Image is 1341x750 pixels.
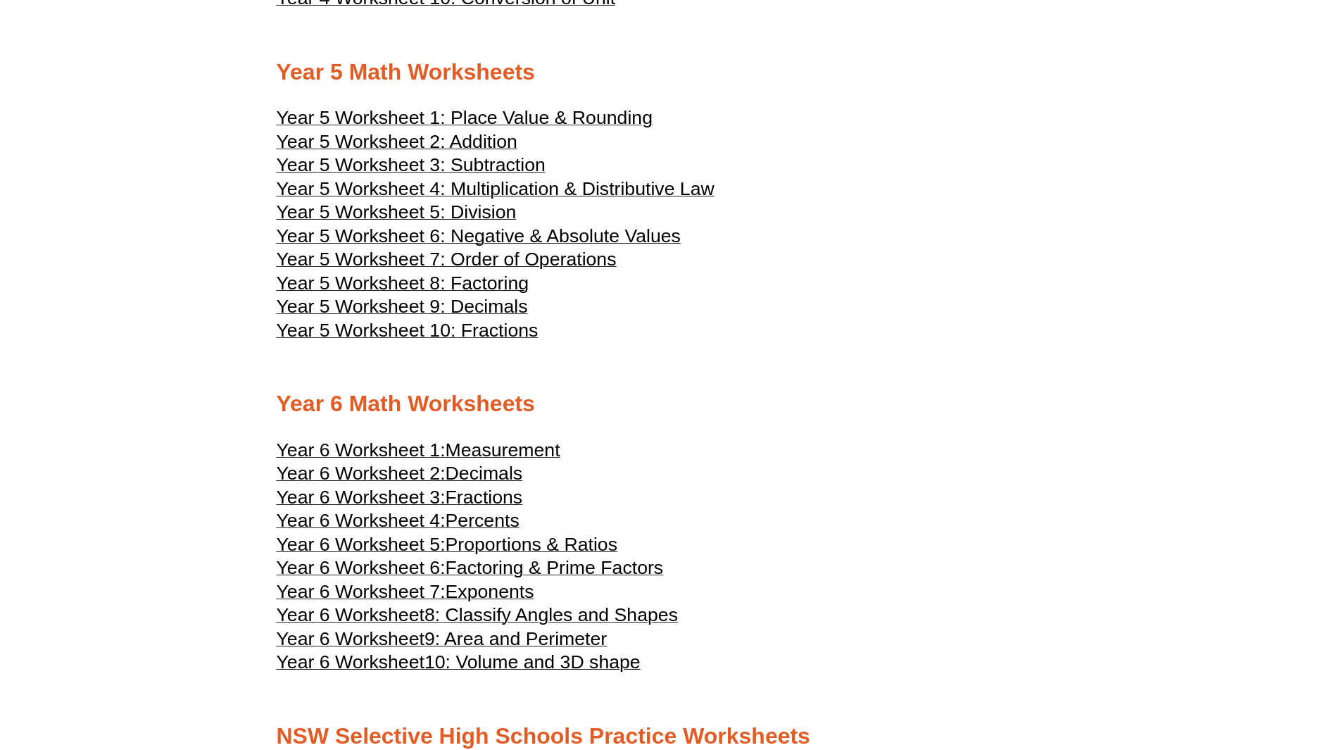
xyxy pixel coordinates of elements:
a: Year 5 Worksheet 10: Fractions [277,326,539,340]
span: Year 6 Worksheet 4: [277,510,446,531]
span: Year 6 Worksheet 5: [277,534,446,555]
a: Year 6 Worksheet8: Classify Angles and Shapes [277,611,679,625]
span: Year 5 Worksheet 4: Multiplication & Distributive Law [277,178,714,199]
a: Year 6 Worksheet 3:Fractions [277,493,523,507]
a: Year 6 Worksheet9: Area and Perimeter [277,635,607,649]
a: Year 6 Worksheet 5:Proportions & Ratios [277,540,618,554]
a: Year 5 Worksheet 8: Factoring [277,279,529,293]
a: Year 6 Worksheet 7:Exponents [277,587,534,601]
a: Year 5 Worksheet 2: Addition [277,137,517,151]
span: Exponents [446,581,534,602]
span: Year 6 Worksheet [277,604,424,625]
a: Year 6 Worksheet10: Volume and 3D shape [277,658,641,672]
a: Year 5 Worksheet 7: Order of Operations [277,255,617,269]
span: 10: Volume and 3D shape [424,651,641,673]
a: Year 6 Worksheet 4:Percents [277,516,520,530]
span: Year 5 Worksheet 10: Fractions [277,320,539,341]
span: 9: Area and Perimeter [424,628,607,649]
span: Factoring & Prime Factors [446,557,664,578]
span: Year 5 Worksheet 9: Decimals [277,296,528,317]
span: Percents [446,510,520,531]
a: Year 6 Worksheet 6:Factoring & Prime Factors [277,563,664,577]
iframe: Chat Widget [1107,591,1341,750]
a: Year 5 Worksheet 5: Division [277,208,517,222]
span: Fractions [446,487,523,508]
a: Year 5 Worksheet 9: Decimals [277,302,528,316]
span: Measurement [446,439,560,461]
span: Proportions & Ratios [446,534,617,555]
a: Year 5 Worksheet 1: Place Value & Rounding [277,113,653,127]
h2: Year 5 Math Worksheets [277,58,1065,87]
span: Year 6 Worksheet 3: [277,487,446,508]
a: Year 6 Worksheet 2:Decimals [277,469,523,483]
a: Year 5 Worksheet 4: Multiplication & Distributive Law [277,185,714,199]
span: Year 6 Worksheet 2: [277,463,446,484]
span: Year 5 Worksheet 5: Division [277,201,517,223]
span: Year 5 Worksheet 1: Place Value & Rounding [277,107,653,128]
a: Year 5 Worksheet 6: Negative & Absolute Values [277,232,681,246]
span: Year 6 Worksheet 1: [277,439,446,461]
span: Year 6 Worksheet [277,651,424,673]
a: Year 6 Worksheet 1:Measurement [277,446,560,460]
span: Year 5 Worksheet 6: Negative & Absolute Values [277,225,681,246]
span: Decimals [446,463,523,484]
span: Year 6 Worksheet 7: [277,581,446,602]
span: Year 5 Worksheet 3: Subtraction [277,154,546,175]
span: Year 5 Worksheet 2: Addition [277,131,517,152]
h2: Year 6 Math Worksheets [277,389,1065,419]
span: Year 6 Worksheet 6: [277,557,446,578]
span: Year 5 Worksheet 7: Order of Operations [277,249,617,270]
span: Year 5 Worksheet 8: Factoring [277,273,529,294]
span: 8: Classify Angles and Shapes [424,604,678,625]
span: Year 6 Worksheet [277,628,424,649]
a: Year 5 Worksheet 3: Subtraction [277,161,546,175]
